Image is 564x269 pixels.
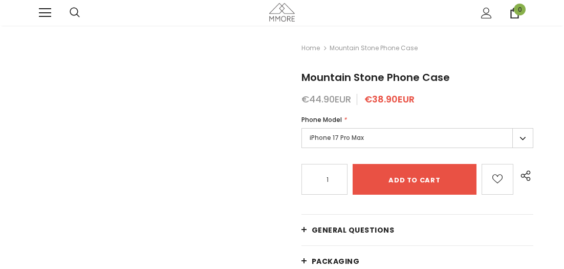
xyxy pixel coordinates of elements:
[301,93,351,106] span: €44.90EUR
[330,42,418,54] span: Mountain Stone Phone Case
[353,164,476,195] input: Add to cart
[301,128,533,148] label: iPhone 17 Pro Max
[301,115,342,124] span: Phone Model
[301,42,320,54] a: Home
[514,4,526,15] span: 0
[364,93,415,106] span: €38.90EUR
[509,8,520,18] a: 0
[301,70,450,85] span: Mountain Stone Phone Case
[301,215,533,245] a: General Questions
[269,3,295,21] img: MMORE Cases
